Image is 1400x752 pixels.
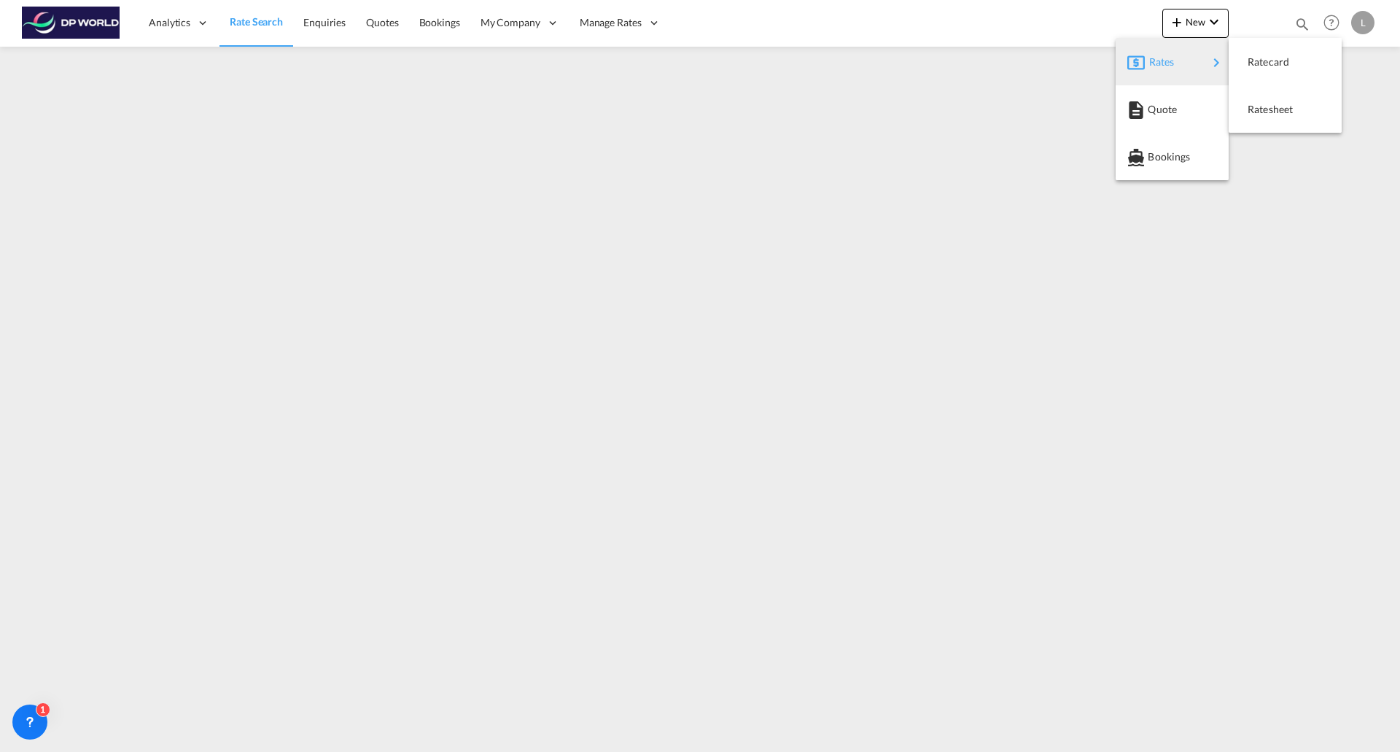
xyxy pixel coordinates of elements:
span: Rates [1149,47,1167,77]
button: Bookings [1116,133,1229,180]
button: Quote [1116,85,1229,133]
div: Bookings [1127,139,1217,175]
md-icon: icon-chevron-right [1207,54,1225,71]
span: Quote [1148,95,1164,124]
div: Quote [1127,91,1217,128]
span: Bookings [1148,142,1164,171]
